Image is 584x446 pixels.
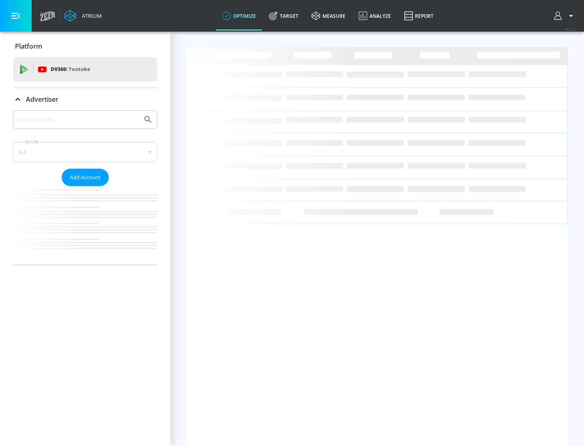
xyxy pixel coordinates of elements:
[79,12,102,19] div: Atrium
[13,57,157,81] div: DV360: Youtube
[70,173,101,182] span: Add Account
[565,27,576,31] span: v 4.22.2
[13,110,157,265] div: Advertiser
[62,169,109,186] button: Add Account
[305,1,352,30] a: measure
[16,114,139,125] input: Search by name
[23,139,41,144] label: Sort By
[26,95,58,104] p: Advertiser
[216,1,262,30] a: optimize
[352,1,397,30] a: Analyze
[13,35,157,58] div: Platform
[69,65,90,73] p: Youtube
[262,1,305,30] a: Target
[13,186,157,265] nav: list of Advertiser
[51,65,90,74] p: DV360:
[15,42,42,51] p: Platform
[397,1,440,30] a: Report
[13,88,157,111] div: Advertiser
[64,10,102,22] a: Atrium
[13,142,157,162] div: A-Z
